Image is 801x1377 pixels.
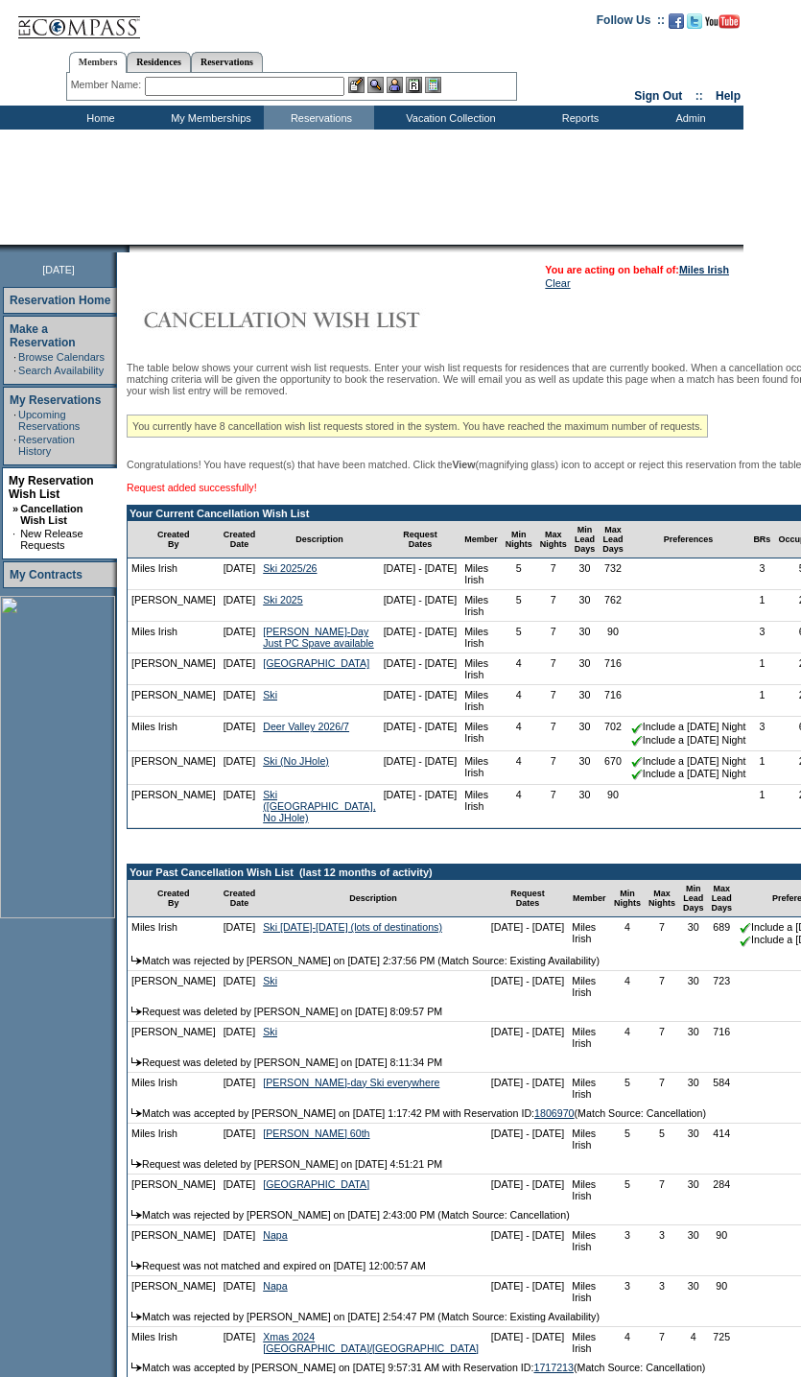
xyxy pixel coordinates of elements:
[69,52,128,73] a: Members
[263,1178,369,1190] a: [GEOGRAPHIC_DATA]
[13,409,16,432] td: ·
[220,558,260,590] td: [DATE]
[502,521,536,558] td: Min Nights
[425,77,441,93] img: b_calculator.gif
[707,1073,736,1104] td: 584
[128,1175,220,1205] td: [PERSON_NAME]
[571,521,600,558] td: Min Lead Days
[536,751,571,785] td: 7
[610,880,645,917] td: Min Nights
[610,1175,645,1205] td: 5
[220,1175,260,1205] td: [DATE]
[502,717,536,750] td: 4
[10,393,101,407] a: My Reservations
[610,1022,645,1053] td: 4
[128,590,220,622] td: [PERSON_NAME]
[523,106,633,130] td: Reports
[645,880,679,917] td: Max Nights
[645,1073,679,1104] td: 7
[610,917,645,950] td: 4
[128,1022,220,1053] td: [PERSON_NAME]
[131,956,142,964] img: arrow.gif
[627,521,750,558] td: Preferences
[406,77,422,93] img: Reservations
[695,89,703,103] span: ::
[220,685,260,717] td: [DATE]
[645,917,679,950] td: 7
[128,1124,220,1154] td: Miles Irish
[536,653,571,685] td: 7
[599,685,627,717] td: 716
[740,922,751,934] img: chkSmaller.gif
[384,594,458,605] nobr: [DATE] - [DATE]
[571,685,600,717] td: 30
[568,1022,610,1053] td: Miles Irish
[220,971,260,1002] td: [DATE]
[220,917,260,950] td: [DATE]
[568,1175,610,1205] td: Miles Irish
[127,300,510,339] img: Cancellation Wish List
[131,1312,142,1320] img: arrow.gif
[131,1159,142,1168] img: arrow.gif
[536,521,571,558] td: Max Nights
[263,755,329,767] a: Ski (No JHole)
[571,785,600,828] td: 30
[128,685,220,717] td: [PERSON_NAME]
[374,106,523,130] td: Vacation Collection
[460,785,502,828] td: Miles Irish
[220,590,260,622] td: [DATE]
[128,521,220,558] td: Created By
[536,622,571,653] td: 7
[153,106,264,130] td: My Memberships
[631,721,746,732] nobr: Include a [DATE] Night
[263,789,375,823] a: Ski ([GEOGRAPHIC_DATA], No JHole)
[568,1225,610,1256] td: Miles Irish
[384,562,458,574] nobr: [DATE] - [DATE]
[131,1210,142,1219] img: arrow.gif
[460,590,502,622] td: Miles Irish
[18,434,75,457] a: Reservation History
[679,880,708,917] td: Min Lead Days
[348,77,365,93] img: b_edit.gif
[18,351,105,363] a: Browse Calendars
[545,264,729,275] span: You are acting on behalf of:
[645,1124,679,1154] td: 5
[10,568,82,582] a: My Contracts
[536,590,571,622] td: 7
[384,626,458,637] nobr: [DATE] - [DATE]
[128,653,220,685] td: [PERSON_NAME]
[460,717,502,750] td: Miles Irish
[749,653,774,685] td: 1
[123,245,130,252] img: promoShadowLeftCorner.gif
[259,521,379,558] td: Description
[460,521,502,558] td: Member
[384,789,458,800] nobr: [DATE] - [DATE]
[263,1026,277,1037] a: Ski
[491,1280,565,1292] nobr: [DATE] - [DATE]
[220,785,260,828] td: [DATE]
[20,528,82,551] a: New Release Requests
[128,917,220,950] td: Miles Irish
[679,264,729,275] a: Miles Irish
[502,590,536,622] td: 5
[687,13,702,29] img: Follow us on Twitter
[645,1225,679,1256] td: 3
[263,721,349,732] a: Deer Valley 2026/7
[502,558,536,590] td: 5
[599,653,627,685] td: 716
[568,1073,610,1104] td: Miles Irish
[220,1327,260,1358] td: [DATE]
[707,1225,736,1256] td: 90
[749,521,774,558] td: BRs
[536,558,571,590] td: 7
[20,503,82,526] a: Cancellation Wish List
[645,1276,679,1307] td: 3
[533,1362,574,1373] a: 1717213
[749,558,774,590] td: 3
[610,1073,645,1104] td: 5
[610,1225,645,1256] td: 3
[707,1327,736,1358] td: 725
[705,19,740,31] a: Subscribe to our YouTube Channel
[10,322,76,349] a: Make a Reservation
[679,917,708,950] td: 30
